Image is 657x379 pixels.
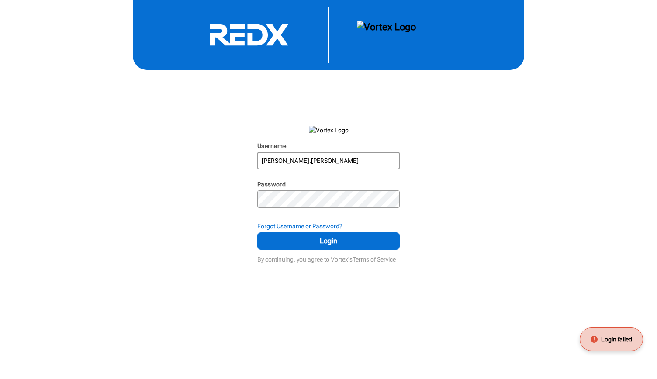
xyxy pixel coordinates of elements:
[601,335,632,344] span: Login failed
[257,252,400,264] div: By continuing, you agree to Vortex's
[309,126,349,134] img: Vortex Logo
[353,256,396,263] a: Terms of Service
[257,181,286,188] label: Password
[357,21,416,49] img: Vortex Logo
[268,236,389,246] span: Login
[257,222,400,231] div: Forgot Username or Password?
[183,24,315,46] svg: RedX Logo
[257,223,342,230] strong: Forgot Username or Password?
[257,232,400,250] button: Login
[257,142,286,149] label: Username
